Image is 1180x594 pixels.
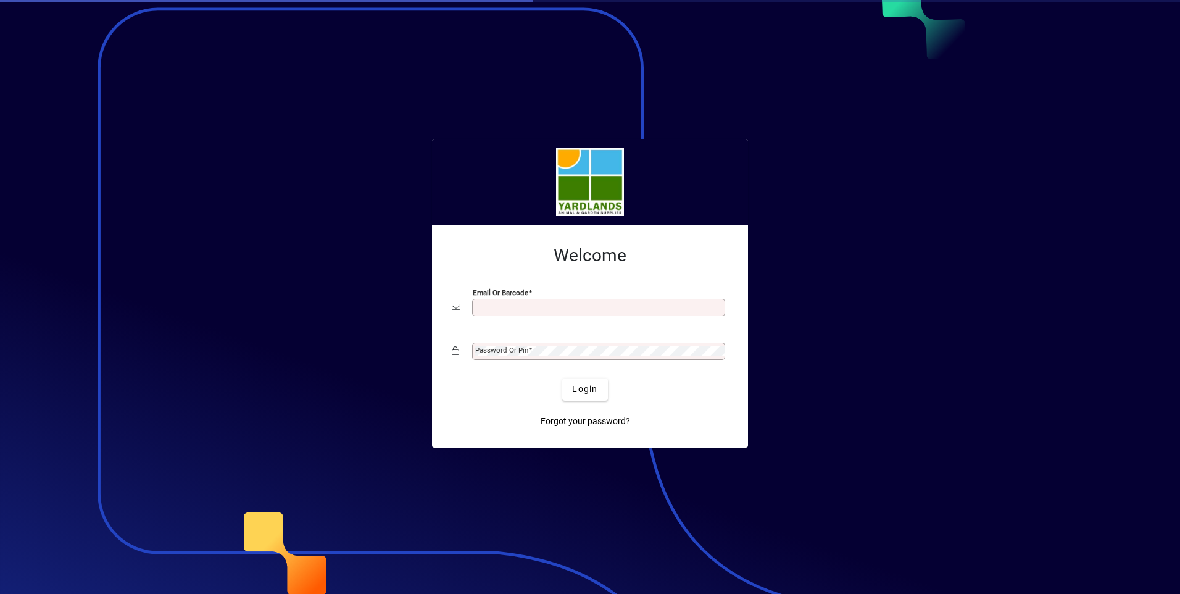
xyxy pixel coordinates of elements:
mat-label: Email or Barcode [473,288,528,296]
h2: Welcome [452,245,728,266]
mat-label: Password or Pin [475,346,528,354]
button: Login [562,379,607,401]
span: Login [572,383,597,396]
a: Forgot your password? [536,411,635,433]
span: Forgot your password? [541,415,630,428]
